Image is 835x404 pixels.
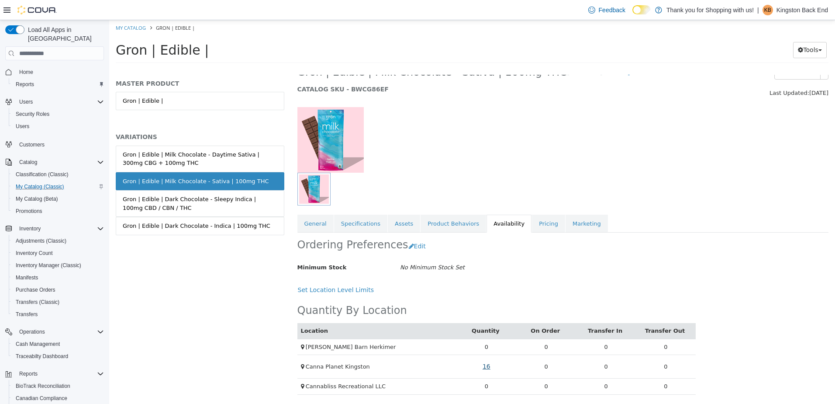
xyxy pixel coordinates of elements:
[16,341,60,348] span: Cash Management
[407,359,467,375] td: 0
[12,339,63,349] a: Cash Management
[763,5,773,15] div: Kingston Back End
[9,205,107,217] button: Promotions
[12,285,59,295] a: Purchase Orders
[12,297,63,307] a: Transfers (Classic)
[7,22,100,38] span: Gron | Edible |
[12,351,72,362] a: Traceabilty Dashboard
[479,307,515,314] a: Transfer In
[12,339,104,349] span: Cash Management
[12,260,85,271] a: Inventory Manager (Classic)
[423,195,456,213] a: Pricing
[188,218,299,232] h2: Ordering Preferences
[7,72,175,90] a: Gron | Edible |
[19,225,41,232] span: Inventory
[12,236,70,246] a: Adjustments (Classic)
[12,206,46,216] a: Promotions
[684,22,718,38] button: Tools
[188,262,270,278] button: Set Location Level Limits
[225,195,278,213] a: Specifications
[9,308,107,320] button: Transfers
[14,175,168,192] div: Gron | Edible | Dark Chocolate - Sleepy Indica | 100mg CBD / CBN / THC
[347,359,407,375] td: 0
[527,335,587,359] td: 0
[16,139,104,150] span: Customers
[299,218,321,234] button: Edit
[12,351,104,362] span: Traceabilty Dashboard
[14,130,168,147] div: Gron | Edible | Milk Chocolate - Daytime Sativa | 300mg CBG + 100mg THC
[12,194,104,204] span: My Catalog (Beta)
[192,306,221,315] button: Location
[632,5,651,14] input: Dark Mode
[16,157,104,167] span: Catalog
[16,286,55,293] span: Purchase Orders
[377,195,422,213] a: Availability
[47,4,86,11] span: Gron | Edible |
[16,223,104,234] span: Inventory
[12,236,104,246] span: Adjustments (Classic)
[16,223,44,234] button: Inventory
[9,181,107,193] button: My Catalog (Classic)
[2,156,107,168] button: Catalog
[369,338,386,355] a: 16
[16,383,70,390] span: BioTrack Reconciliation
[188,195,224,213] a: General
[9,247,107,259] button: Inventory Count
[12,121,33,132] a: Users
[9,338,107,350] button: Cash Management
[16,81,34,88] span: Reports
[12,79,38,90] a: Reports
[197,343,261,350] span: Canna Planet Kingston
[16,66,104,77] span: Home
[16,67,37,77] a: Home
[9,284,107,296] button: Purchase Orders
[16,353,68,360] span: Traceabilty Dashboard
[2,138,107,150] button: Customers
[16,250,53,257] span: Inventory Count
[19,159,37,166] span: Catalog
[16,123,29,130] span: Users
[12,109,53,119] a: Security Roles
[12,272,41,283] a: Manifests
[9,272,107,284] button: Manifests
[498,49,517,56] span: Active
[12,248,56,258] a: Inventory Count
[9,78,107,91] button: Reports
[188,284,298,297] h2: Quantity By Location
[12,181,68,192] a: My Catalog (Classic)
[12,79,104,90] span: Reports
[19,98,33,105] span: Users
[188,244,238,251] span: Minimum Stock
[197,363,276,369] span: Cannabliss Recreational LLC
[527,319,587,335] td: 0
[16,369,104,379] span: Reports
[12,169,72,180] a: Classification (Classic)
[2,326,107,338] button: Operations
[12,393,104,404] span: Canadian Compliance
[12,309,41,320] a: Transfers
[12,181,104,192] span: My Catalog (Classic)
[585,1,629,19] a: Feedback
[700,70,719,76] span: [DATE]
[467,335,527,359] td: 0
[16,97,104,107] span: Users
[16,171,69,178] span: Classification (Classic)
[16,274,38,281] span: Manifests
[16,157,41,167] button: Catalog
[12,297,104,307] span: Transfers (Classic)
[17,6,57,14] img: Cova
[660,70,700,76] span: Last Updated:
[14,202,161,210] div: Gron | Edible | Dark Chocolate - Indica | 100mg THC
[12,272,104,283] span: Manifests
[16,311,38,318] span: Transfers
[9,296,107,308] button: Transfers (Classic)
[9,120,107,132] button: Users
[757,5,759,15] p: |
[16,208,42,215] span: Promotions
[456,195,499,213] a: Marketing
[2,223,107,235] button: Inventory
[16,327,104,337] span: Operations
[599,6,625,14] span: Feedback
[2,96,107,108] button: Users
[16,183,64,190] span: My Catalog (Classic)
